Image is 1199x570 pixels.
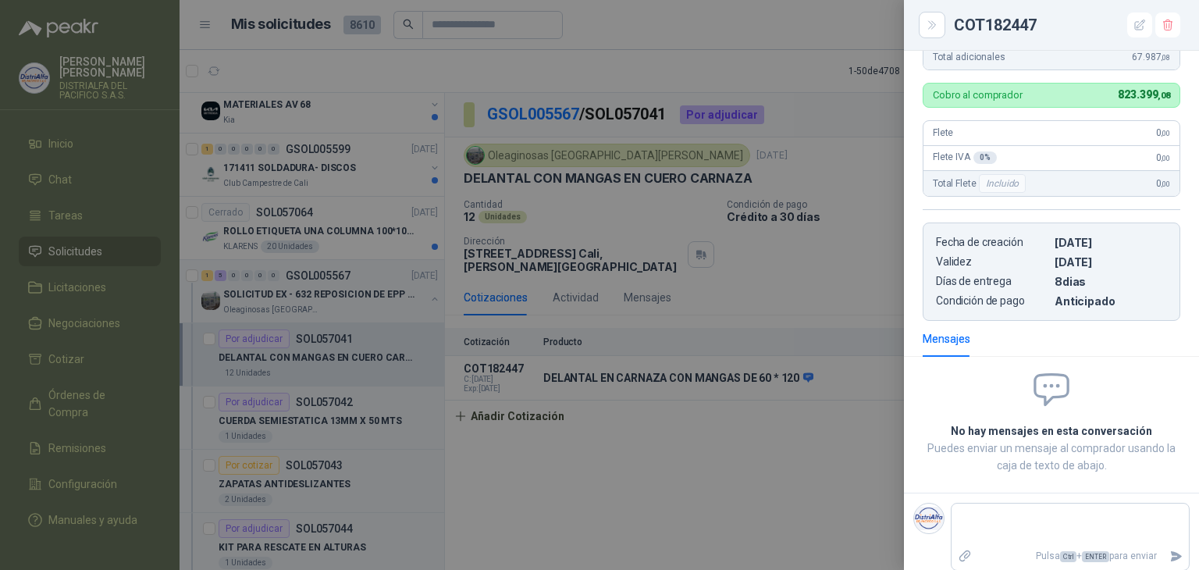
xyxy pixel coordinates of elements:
p: Días de entrega [936,275,1048,288]
div: 0 % [973,151,997,164]
span: Total Flete [933,174,1029,193]
div: COT182447 [954,12,1180,37]
button: Close [923,16,941,34]
span: ,00 [1161,180,1170,188]
span: ,00 [1161,129,1170,137]
p: [DATE] [1055,236,1167,249]
p: Condición de pago [936,294,1048,308]
span: Flete IVA [933,151,997,164]
span: ,08 [1161,53,1170,62]
span: 0 [1156,152,1170,163]
span: Ctrl [1060,551,1076,562]
button: Enviar [1163,543,1189,570]
img: Company Logo [914,504,944,533]
span: ENTER [1082,551,1109,562]
p: Cobro al comprador [933,90,1023,100]
label: Adjuntar archivos [952,543,978,570]
span: 823.399 [1118,88,1170,101]
p: Anticipado [1055,294,1167,308]
h2: No hay mensajes en esta conversación [923,422,1180,440]
p: Pulsa + para enviar [978,543,1164,570]
span: 0 [1156,178,1170,189]
div: Total adicionales [923,45,1179,69]
div: Incluido [979,174,1026,193]
span: 67.987 [1132,52,1170,62]
span: ,08 [1158,91,1170,101]
p: Fecha de creación [936,236,1048,249]
span: 0 [1156,127,1170,138]
span: Flete [933,127,953,138]
p: Validez [936,255,1048,269]
p: [DATE] [1055,255,1167,269]
span: ,00 [1161,154,1170,162]
p: Puedes enviar un mensaje al comprador usando la caja de texto de abajo. [923,440,1180,474]
p: 8 dias [1055,275,1167,288]
div: Mensajes [923,330,970,347]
